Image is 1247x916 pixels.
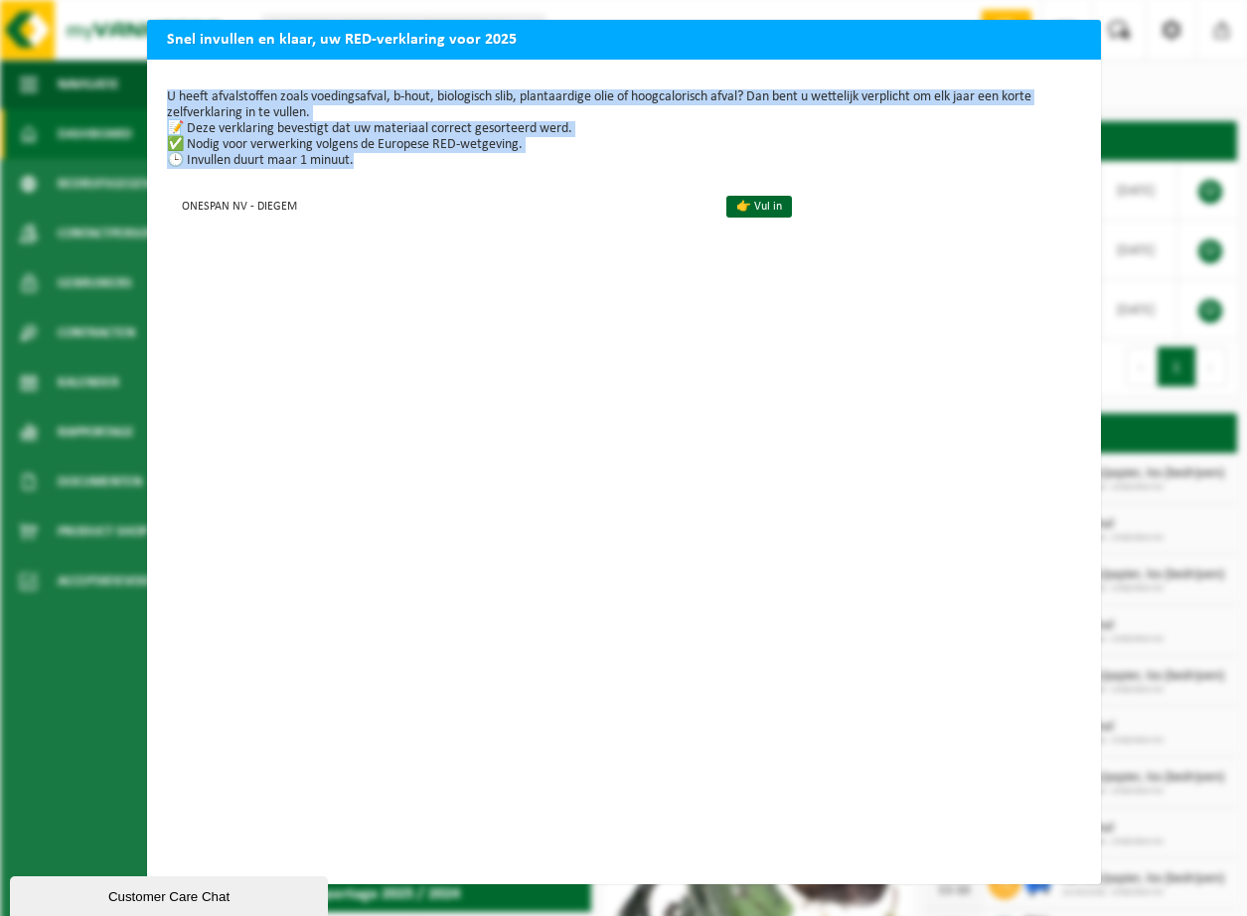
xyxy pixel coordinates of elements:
[10,872,332,916] iframe: chat widget
[167,189,709,222] td: ONESPAN NV - DIEGEM
[726,196,792,218] a: 👉 Vul in
[147,20,1101,58] h2: Snel invullen en klaar, uw RED-verklaring voor 2025
[167,89,1081,169] p: U heeft afvalstoffen zoals voedingsafval, b-hout, biologisch slib, plantaardige olie of hoogcalor...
